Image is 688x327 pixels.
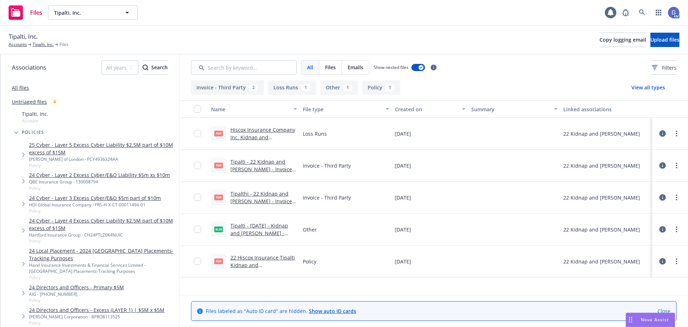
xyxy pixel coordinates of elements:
[563,194,640,201] div: 22 Kidnap and [PERSON_NAME]
[9,32,38,41] span: Tipalti, Inc.
[230,126,295,163] a: Hiscox Insurance Company Inc. Kidnap and [PERSON_NAME] [DATE]-[DATE] Loss Runs - Valued [DATE].pdf
[48,5,138,20] button: Tipalti, Inc.
[652,60,677,75] button: Filters
[626,313,675,327] button: Nova Assist
[29,202,161,208] div: HDI Global Insurance Company - FRS-H-X-CT-00011494-01
[194,194,201,201] input: Toggle Row Selected
[385,84,395,92] div: 1
[29,247,176,262] a: 24 Local Placement - 2024 [GEOGRAPHIC_DATA] Placements-Tracking Purposes
[374,64,408,70] span: Show nested files
[672,161,681,170] a: more
[307,64,313,71] span: All
[651,5,666,20] a: Switch app
[563,106,649,113] div: Linked associations
[29,238,176,244] span: Policy
[230,158,292,180] a: Tipalti - 22 Kidnap and [PERSON_NAME] - Invoice 1.PDF
[29,320,164,326] span: Policy
[658,307,670,315] a: Close
[348,64,363,71] span: Emails
[211,106,289,113] div: Name
[214,258,223,264] span: pdf
[214,226,223,232] span: xlsx
[662,64,677,71] span: Filters
[194,226,201,233] input: Toggle Row Selected
[29,275,176,281] span: Policy
[395,130,411,137] span: [DATE]
[301,84,311,92] div: 1
[214,195,223,200] span: pdf
[29,291,124,297] div: AIG - [PHONE_NUMBER]
[230,190,292,212] a: Tipalthi - 22 Kidnap and [PERSON_NAME] - Invoice 2.pdf
[59,41,68,48] span: Files
[300,101,392,118] button: File type
[599,33,646,47] button: Copy logging email
[650,33,679,47] button: Upload files
[563,162,640,169] div: 22 Kidnap and [PERSON_NAME]
[143,61,168,74] div: Search
[343,84,353,92] div: 1
[194,130,201,137] input: Toggle Row Selected
[635,5,649,20] a: Search
[29,185,170,191] span: Policy
[194,106,201,113] input: Select all
[395,162,411,169] span: [DATE]
[29,156,176,162] div: [PERSON_NAME] of London - PCY4936324AA
[668,7,679,18] img: photo
[320,80,358,95] button: Other
[9,41,27,48] a: Accounts
[50,98,59,106] div: 4
[54,9,116,17] span: Tipalti, Inc.
[29,194,161,202] a: 24 Cyber - Layer 3 Excess Cyber/E&O $5m part of $10m
[29,284,124,291] a: 24 Directors and Officers - Primary $5M
[362,80,400,95] button: Policy
[303,162,351,169] span: Invoice - Third Party
[194,258,201,265] input: Toggle Row Selected
[12,63,46,72] span: Associations
[563,130,640,137] div: 22 Kidnap and [PERSON_NAME]
[560,101,652,118] button: Linked associations
[29,141,176,156] a: 25 Cyber - Layer 5 Excess Cyber Liability $2.5M part of $10M excess of $15M
[268,80,316,95] button: Loss Runs
[303,226,317,233] span: Other
[563,226,640,233] div: 22 Kidnap and [PERSON_NAME]
[214,131,223,136] span: pdf
[309,308,356,314] a: Show auto ID cards
[303,194,351,201] span: Invoice - Third Party
[143,65,148,70] svg: Search
[468,101,560,118] button: Summary
[22,130,44,135] span: Policies
[29,171,170,179] a: 24 Cyber - Layer 2 Excess Cyber/E&O Liability $5m xs $10m
[303,106,381,113] div: File type
[194,162,201,169] input: Toggle Row Selected
[325,64,336,71] span: Files
[143,60,168,75] button: SearchSearch
[620,80,677,95] button: View all types
[12,98,47,106] a: Untriaged files
[29,217,176,232] a: 24 Cyber - Layer 4 Excess Cyber Liability $2.5M part of $10M excess of $15M
[395,106,458,113] div: Created on
[392,101,469,118] button: Created on
[471,106,549,113] div: Summary
[563,258,640,265] div: 22 Kidnap and [PERSON_NAME]
[249,84,258,92] div: 2
[208,101,300,118] button: Name
[214,163,223,168] span: PDF
[230,254,295,284] a: 22 Hiscox Insurance Tipalti Kidnap and [PERSON_NAME] - Policy.pdf
[191,80,264,95] button: Invoice - Third Party
[29,306,164,314] a: 24 Directors and Officers - Excess (LAYER 1) | $5M x $5M
[29,232,176,238] div: Hartford Insurance Group - CH24PTLZ0K4NUIC
[672,225,681,234] a: more
[22,110,48,118] span: Tipalti, Inc.
[672,257,681,266] a: more
[22,118,48,124] span: Account
[599,36,646,43] span: Copy logging email
[395,258,411,265] span: [DATE]
[303,258,316,265] span: Policy
[672,129,681,138] a: more
[395,226,411,233] span: [DATE]
[191,60,297,75] input: Search by keyword...
[395,194,411,201] span: [DATE]
[230,222,288,252] a: Tipalti - [DATE] - Kidnap and [PERSON_NAME] - Migration Document Checklist.xlsx
[29,162,176,168] span: Policy
[29,208,161,214] span: Policy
